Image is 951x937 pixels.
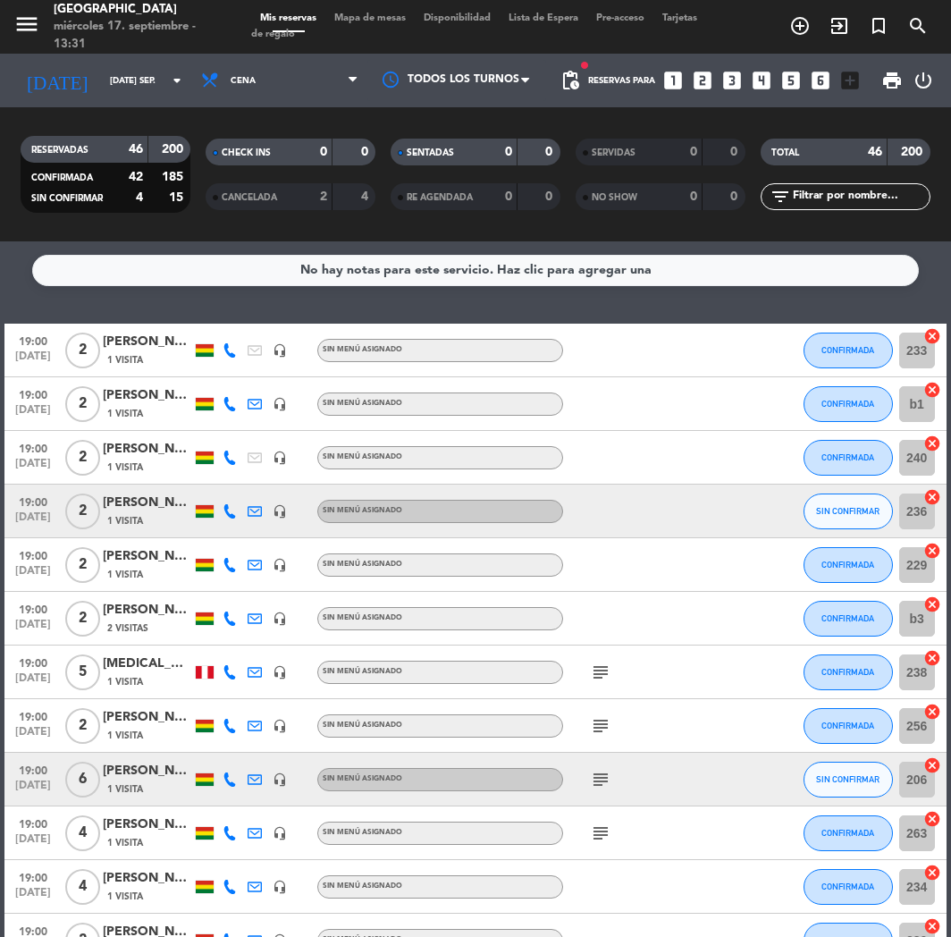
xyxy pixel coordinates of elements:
[901,146,926,158] strong: 200
[273,397,287,411] i: headset_mic
[923,703,941,721] i: cancel
[323,882,402,890] span: Sin menú asignado
[868,15,889,37] i: turned_in_not
[13,62,101,98] i: [DATE]
[545,146,556,158] strong: 0
[103,707,192,728] div: [PERSON_NAME]
[300,260,652,281] div: No hay notas para este servicio. Haz clic para agregar una
[881,70,903,91] span: print
[923,542,941,560] i: cancel
[730,146,741,158] strong: 0
[720,69,744,92] i: looks_3
[821,345,874,355] span: CONFIRMADA
[11,705,55,726] span: 19:00
[816,506,879,516] span: SIN CONFIRMAR
[31,194,103,203] span: SIN CONFIRMAR
[273,558,287,572] i: headset_mic
[11,511,55,532] span: [DATE]
[325,13,415,23] span: Mapa de mesas
[11,544,55,565] span: 19:00
[65,386,100,422] span: 2
[65,333,100,368] span: 2
[11,458,55,478] span: [DATE]
[107,782,143,797] span: 1 Visita
[103,815,192,835] div: [PERSON_NAME]
[821,721,874,730] span: CONFIRMADA
[273,343,287,358] i: headset_mic
[809,69,832,92] i: looks_6
[771,148,799,157] span: TOTAL
[913,70,934,91] i: power_settings_new
[923,756,941,774] i: cancel
[923,381,941,399] i: cancel
[690,190,697,203] strong: 0
[804,547,893,583] button: CONFIRMADA
[65,601,100,637] span: 2
[590,662,611,683] i: subject
[923,488,941,506] i: cancel
[791,187,930,207] input: Filtrar por nombre...
[54,1,224,19] div: [GEOGRAPHIC_DATA]
[65,440,100,476] span: 2
[323,668,402,675] span: Sin menú asignado
[31,173,93,182] span: CONFIRMADA
[65,547,100,583] span: 2
[779,69,803,92] i: looks_5
[11,652,55,672] span: 19:00
[162,143,187,156] strong: 200
[162,171,187,183] strong: 185
[560,70,581,91] span: pending_actions
[323,775,402,782] span: Sin menú asignado
[11,672,55,693] span: [DATE]
[789,15,811,37] i: add_circle_outline
[821,399,874,409] span: CONFIRMADA
[323,722,402,729] span: Sin menú asignado
[579,60,590,71] span: fiber_manual_record
[661,69,685,92] i: looks_one
[11,619,55,639] span: [DATE]
[923,917,941,935] i: cancel
[505,146,512,158] strong: 0
[592,148,635,157] span: SERVIDAS
[804,333,893,368] button: CONFIRMADA
[222,148,271,157] span: CHECK INS
[107,514,143,528] span: 1 Visita
[11,404,55,425] span: [DATE]
[166,70,188,91] i: arrow_drop_down
[11,759,55,780] span: 19:00
[500,13,587,23] span: Lista de Espera
[13,11,40,44] button: menu
[323,561,402,568] span: Sin menú asignado
[11,866,55,887] span: 19:00
[690,146,697,158] strong: 0
[804,386,893,422] button: CONFIRMADA
[923,327,941,345] i: cancel
[107,407,143,421] span: 1 Visita
[103,600,192,620] div: [PERSON_NAME]
[592,193,637,202] span: NO SHOW
[107,568,143,582] span: 1 Visita
[829,15,850,37] i: exit_to_app
[804,869,893,905] button: CONFIRMADA
[11,813,55,833] span: 19:00
[11,330,55,350] span: 19:00
[323,453,402,460] span: Sin menú asignado
[11,726,55,747] span: [DATE]
[804,654,893,690] button: CONFIRMADA
[169,191,187,204] strong: 15
[770,186,791,207] i: filter_list
[103,546,192,567] div: [PERSON_NAME] [PERSON_NAME]
[804,708,893,744] button: CONFIRMADA
[821,452,874,462] span: CONFIRMADA
[868,146,882,158] strong: 46
[103,868,192,889] div: [PERSON_NAME]
[11,491,55,511] span: 19:00
[107,675,143,689] span: 1 Visita
[804,601,893,637] button: CONFIRMADA
[590,823,611,844] i: subject
[107,836,143,850] span: 1 Visita
[545,190,556,203] strong: 0
[273,719,287,733] i: headset_mic
[273,504,287,519] i: headset_mic
[910,54,938,107] div: LOG OUT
